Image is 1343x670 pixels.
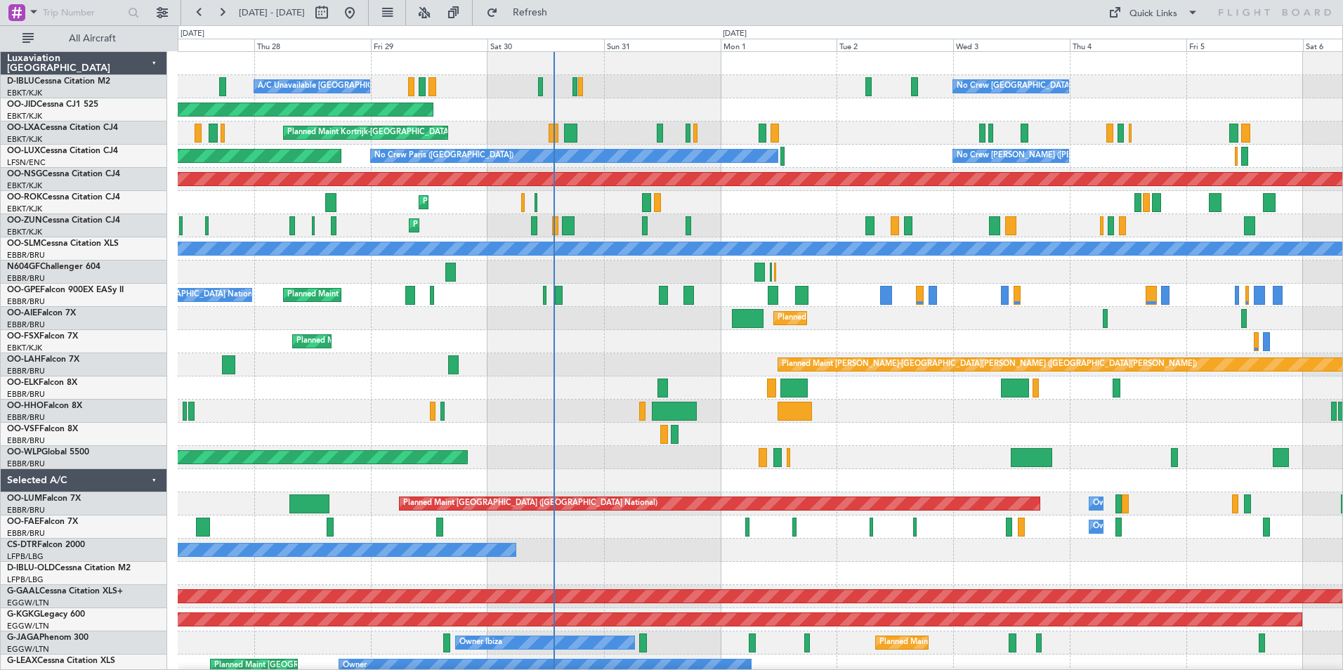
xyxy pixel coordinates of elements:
[43,2,124,23] input: Trip Number
[7,657,37,665] span: G-LEAX
[7,157,46,168] a: LFSN/ENC
[501,8,560,18] span: Refresh
[7,435,45,446] a: EBBR/BRU
[7,100,98,109] a: OO-JIDCessna CJ1 525
[7,633,89,642] a: G-JAGAPhenom 300
[287,122,451,143] div: Planned Maint Kortrijk-[GEOGRAPHIC_DATA]
[7,402,82,410] a: OO-HHOFalcon 8X
[7,204,42,214] a: EBKT/KJK
[7,227,42,237] a: EBKT/KJK
[7,286,40,294] span: OO-GPE
[7,343,42,353] a: EBKT/KJK
[7,402,44,410] span: OO-HHO
[7,170,120,178] a: OO-NSGCessna Citation CJ4
[15,27,152,50] button: All Aircraft
[7,587,123,596] a: G-GAALCessna Citation XLS+
[7,448,41,456] span: OO-WLP
[7,263,100,271] a: N604GFChallenger 604
[879,632,1101,653] div: Planned Maint [GEOGRAPHIC_DATA] ([GEOGRAPHIC_DATA])
[7,528,45,539] a: EBBR/BRU
[7,587,39,596] span: G-GAAL
[7,355,41,364] span: OO-LAH
[7,111,42,121] a: EBKT/KJK
[7,355,79,364] a: OO-LAHFalcon 7X
[7,494,81,503] a: OO-LUMFalcon 7X
[7,564,131,572] a: D-IBLU-OLDCessna Citation M2
[7,459,45,469] a: EBBR/BRU
[413,215,577,236] div: Planned Maint Kortrijk-[GEOGRAPHIC_DATA]
[1129,7,1177,21] div: Quick Links
[7,263,40,271] span: N604GF
[459,632,502,653] div: Owner Ibiza
[239,6,305,19] span: [DATE] - [DATE]
[7,644,49,655] a: EGGW/LTN
[7,598,49,608] a: EGGW/LTN
[7,286,124,294] a: OO-GPEFalcon 900EX EASy II
[7,610,85,619] a: G-KGKGLegacy 600
[7,610,40,619] span: G-KGKG
[7,518,39,526] span: OO-FAE
[374,145,513,166] div: No Crew Paris ([GEOGRAPHIC_DATA])
[723,28,747,40] div: [DATE]
[837,39,953,51] div: Tue 2
[7,425,39,433] span: OO-VSF
[371,39,487,51] div: Fri 29
[7,541,37,549] span: CS-DTR
[7,309,37,317] span: OO-AIE
[7,541,85,549] a: CS-DTRFalcon 2000
[778,308,999,329] div: Planned Maint [GEOGRAPHIC_DATA] ([GEOGRAPHIC_DATA])
[7,657,115,665] a: G-LEAXCessna Citation XLS
[957,145,1125,166] div: No Crew [PERSON_NAME] ([PERSON_NAME])
[480,1,564,24] button: Refresh
[1093,493,1188,514] div: Owner Melsbroek Air Base
[7,379,39,387] span: OO-ELK
[296,331,460,352] div: Planned Maint Kortrijk-[GEOGRAPHIC_DATA]
[7,505,45,515] a: EBBR/BRU
[7,296,45,307] a: EBBR/BRU
[7,147,40,155] span: OO-LUX
[953,39,1070,51] div: Wed 3
[7,180,42,191] a: EBKT/KJK
[7,518,78,526] a: OO-FAEFalcon 7X
[7,124,118,132] a: OO-LXACessna Citation CJ4
[7,239,119,248] a: OO-SLMCessna Citation XLS
[7,134,42,145] a: EBKT/KJK
[7,366,45,376] a: EBBR/BRU
[7,574,44,585] a: LFPB/LBG
[7,332,39,341] span: OO-FSX
[7,273,45,284] a: EBBR/BRU
[782,354,1197,375] div: Planned Maint [PERSON_NAME]-[GEOGRAPHIC_DATA][PERSON_NAME] ([GEOGRAPHIC_DATA][PERSON_NAME])
[7,193,120,202] a: OO-ROKCessna Citation CJ4
[7,100,37,109] span: OO-JID
[604,39,721,51] div: Sun 31
[181,28,204,40] div: [DATE]
[7,170,42,178] span: OO-NSG
[7,332,78,341] a: OO-FSXFalcon 7X
[7,216,120,225] a: OO-ZUNCessna Citation CJ4
[7,216,42,225] span: OO-ZUN
[37,34,148,44] span: All Aircraft
[138,39,254,51] div: Wed 27
[7,551,44,562] a: LFPB/LBG
[1186,39,1303,51] div: Fri 5
[287,284,542,306] div: Planned Maint [GEOGRAPHIC_DATA] ([GEOGRAPHIC_DATA] National)
[7,250,45,261] a: EBBR/BRU
[7,239,41,248] span: OO-SLM
[7,77,110,86] a: D-IBLUCessna Citation M2
[7,147,118,155] a: OO-LUXCessna Citation CJ4
[7,124,40,132] span: OO-LXA
[258,76,482,97] div: A/C Unavailable [GEOGRAPHIC_DATA]-[GEOGRAPHIC_DATA]
[1093,516,1188,537] div: Owner Melsbroek Air Base
[7,633,39,642] span: G-JAGA
[1101,1,1205,24] button: Quick Links
[7,448,89,456] a: OO-WLPGlobal 5500
[7,77,34,86] span: D-IBLU
[7,379,77,387] a: OO-ELKFalcon 8X
[423,192,587,213] div: Planned Maint Kortrijk-[GEOGRAPHIC_DATA]
[1070,39,1186,51] div: Thu 4
[957,76,1192,97] div: No Crew [GEOGRAPHIC_DATA] ([GEOGRAPHIC_DATA] National)
[7,193,42,202] span: OO-ROK
[7,564,55,572] span: D-IBLU-OLD
[7,494,42,503] span: OO-LUM
[7,309,76,317] a: OO-AIEFalcon 7X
